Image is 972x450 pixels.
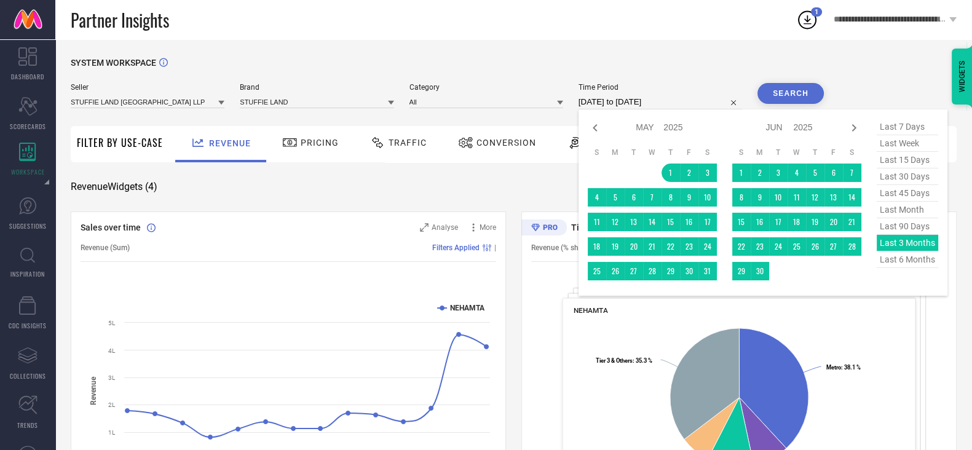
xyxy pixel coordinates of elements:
[108,429,116,436] text: 1L
[751,148,769,157] th: Monday
[420,223,429,232] svg: Zoom
[824,237,843,256] td: Fri Jun 27 2025
[698,188,717,207] td: Sat May 10 2025
[71,181,157,193] span: Revenue Widgets ( 4 )
[625,188,643,207] td: Tue May 06 2025
[698,237,717,256] td: Sat May 24 2025
[769,164,788,182] td: Tue Jun 03 2025
[769,188,788,207] td: Tue Jun 10 2025
[9,321,47,330] span: CDC INSIGHTS
[409,83,563,92] span: Category
[732,237,751,256] td: Sun Jun 22 2025
[389,138,427,148] span: Traffic
[521,219,567,238] div: Premium
[625,237,643,256] td: Tue May 20 2025
[606,213,625,231] td: Mon May 12 2025
[847,120,861,135] div: Next month
[877,168,938,185] span: last 30 days
[732,213,751,231] td: Sun Jun 15 2025
[643,237,662,256] td: Wed May 21 2025
[89,376,98,405] tspan: Revenue
[588,262,606,280] td: Sun May 25 2025
[751,213,769,231] td: Mon Jun 16 2025
[108,320,116,326] text: 5L
[680,148,698,157] th: Friday
[824,213,843,231] td: Fri Jun 20 2025
[662,164,680,182] td: Thu May 01 2025
[662,188,680,207] td: Thu May 08 2025
[732,188,751,207] td: Sun Jun 08 2025
[596,357,652,364] text: : 35.3 %
[732,262,751,280] td: Sun Jun 29 2025
[751,237,769,256] td: Mon Jun 23 2025
[625,148,643,157] th: Tuesday
[815,8,818,16] span: 1
[10,122,46,131] span: SCORECARDS
[788,188,806,207] td: Wed Jun 11 2025
[432,243,480,252] span: Filters Applied
[662,262,680,280] td: Thu May 29 2025
[824,148,843,157] th: Friday
[9,221,47,231] span: SUGGESTIONS
[698,213,717,231] td: Sat May 17 2025
[806,188,824,207] td: Thu Jun 12 2025
[10,371,46,381] span: COLLECTIONS
[662,237,680,256] td: Thu May 22 2025
[806,237,824,256] td: Thu Jun 26 2025
[788,148,806,157] th: Wednesday
[698,148,717,157] th: Saturday
[588,148,606,157] th: Sunday
[71,58,156,68] span: SYSTEM WORKSPACE
[843,188,861,207] td: Sat Jun 14 2025
[643,188,662,207] td: Wed May 07 2025
[877,218,938,235] span: last 90 days
[680,213,698,231] td: Fri May 16 2025
[751,164,769,182] td: Mon Jun 02 2025
[108,374,116,381] text: 3L
[579,95,742,109] input: Select time period
[877,119,938,135] span: last 7 days
[476,138,536,148] span: Conversion
[843,164,861,182] td: Sat Jun 07 2025
[531,243,591,252] span: Revenue (% share)
[788,164,806,182] td: Wed Jun 04 2025
[788,237,806,256] td: Wed Jun 25 2025
[71,7,169,33] span: Partner Insights
[81,223,141,232] span: Sales over time
[826,364,841,371] tspan: Metro
[877,251,938,268] span: last 6 months
[796,9,818,31] div: Open download list
[625,262,643,280] td: Tue May 27 2025
[81,243,130,252] span: Revenue (Sum)
[11,167,45,176] span: WORKSPACE
[432,223,458,232] span: Analyse
[588,120,603,135] div: Previous month
[606,237,625,256] td: Mon May 19 2025
[643,148,662,157] th: Wednesday
[826,364,861,371] text: : 38.1 %
[662,213,680,231] td: Thu May 15 2025
[662,148,680,157] th: Thursday
[757,83,824,104] button: Search
[209,138,251,148] span: Revenue
[680,262,698,280] td: Fri May 30 2025
[11,72,44,81] span: DASHBOARD
[680,188,698,207] td: Fri May 09 2025
[751,262,769,280] td: Mon Jun 30 2025
[574,306,608,315] span: NEHAMTA
[71,83,224,92] span: Seller
[480,223,496,232] span: More
[588,188,606,207] td: Sun May 04 2025
[108,401,116,408] text: 2L
[625,213,643,231] td: Tue May 13 2025
[77,135,163,150] span: Filter By Use-Case
[698,164,717,182] td: Sat May 03 2025
[680,237,698,256] td: Fri May 23 2025
[877,152,938,168] span: last 15 days
[877,185,938,202] span: last 45 days
[240,83,393,92] span: Brand
[450,304,485,312] text: NEHAMTA
[788,213,806,231] td: Wed Jun 18 2025
[588,213,606,231] td: Sun May 11 2025
[571,223,662,232] span: Tier Wise Transactions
